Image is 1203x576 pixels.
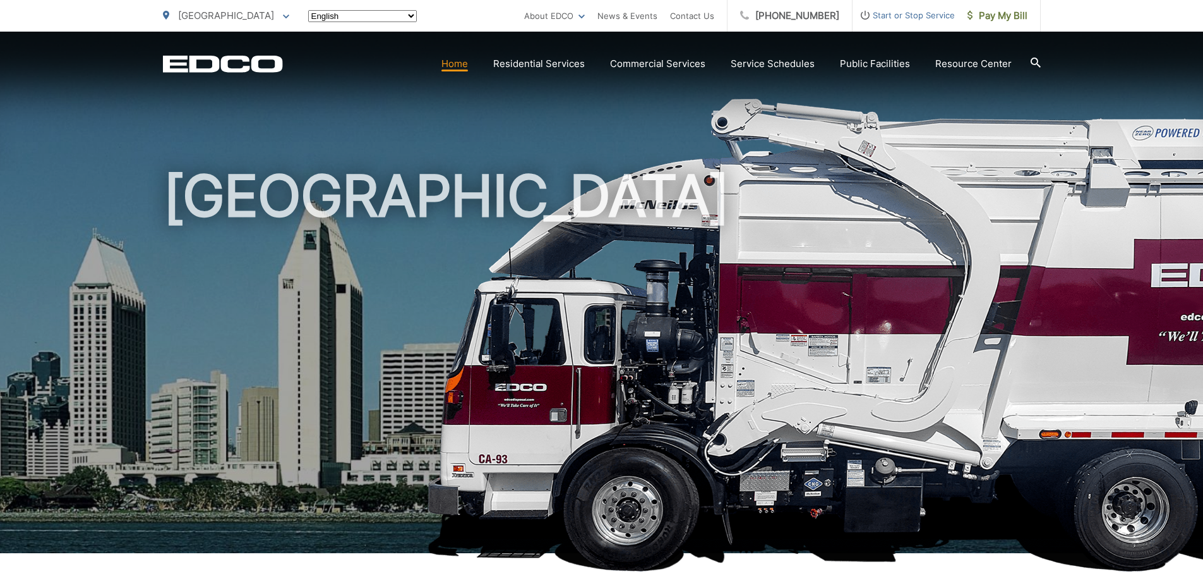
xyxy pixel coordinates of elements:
span: Pay My Bill [967,8,1027,23]
h1: [GEOGRAPHIC_DATA] [163,164,1041,565]
a: Residential Services [493,56,585,71]
a: Resource Center [935,56,1012,71]
a: Contact Us [670,8,714,23]
select: Select a language [308,10,417,22]
a: About EDCO [524,8,585,23]
a: Home [441,56,468,71]
a: Public Facilities [840,56,910,71]
span: [GEOGRAPHIC_DATA] [178,9,274,21]
a: Commercial Services [610,56,705,71]
a: Service Schedules [731,56,815,71]
a: News & Events [597,8,657,23]
a: EDCD logo. Return to the homepage. [163,55,283,73]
